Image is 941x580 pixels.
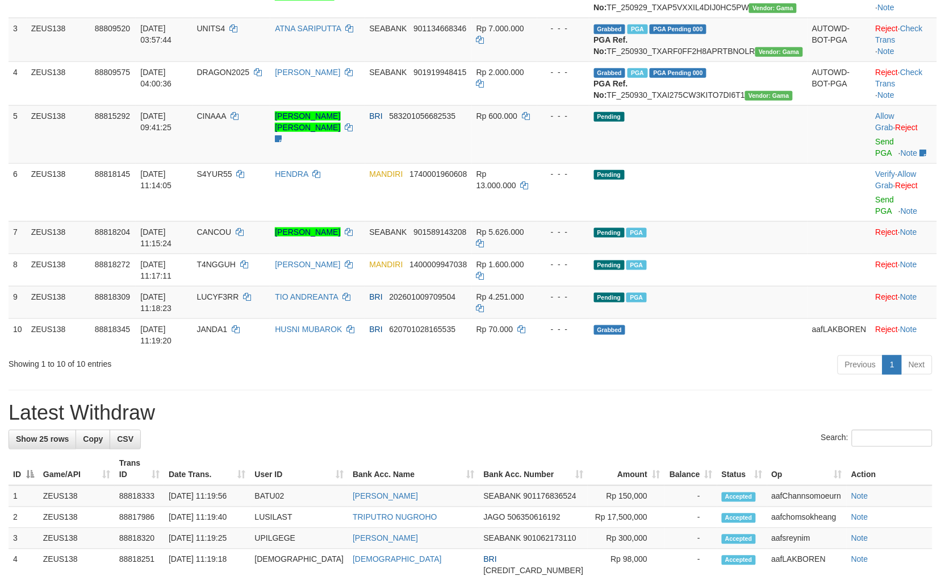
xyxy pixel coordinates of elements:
[275,227,340,237] a: [PERSON_NAME]
[413,68,466,77] span: Copy 901919948415 to clipboard
[876,111,896,132] span: ·
[722,492,756,502] span: Accepted
[95,227,130,237] span: 88818204
[140,292,172,313] span: [DATE] 11:18:23
[9,254,27,286] td: 8
[39,453,115,486] th: Game/API: activate to sort column ascending
[767,528,847,549] td: aafsreynim
[722,535,756,544] span: Accepted
[197,68,250,77] span: DRAGON2025
[589,18,808,61] td: TF_250930_TXARF0FF2H8APRTBNOLR
[594,24,626,34] span: Grabbed
[876,137,894,158] a: Send PGA
[9,105,27,163] td: 5
[164,486,250,507] td: [DATE] 11:19:56
[508,513,561,522] span: Copy 506350616192 to clipboard
[871,318,937,351] td: ·
[594,228,625,238] span: Pending
[9,528,39,549] td: 3
[115,453,164,486] th: Trans ID: activate to sort column ascending
[95,68,130,77] span: 88809575
[140,227,172,248] span: [DATE] 11:15:24
[896,123,918,132] a: Reject
[476,68,524,77] span: Rp 2.000.000
[876,68,923,88] a: Check Trans
[542,291,585,303] div: - - -
[76,430,110,449] a: Copy
[821,430,932,447] label: Search:
[9,453,39,486] th: ID: activate to sort column descending
[9,18,27,61] td: 3
[594,68,626,78] span: Grabbed
[808,18,871,61] td: AUTOWD-BOT-PGA
[390,292,456,301] span: Copy 202601009709504 to clipboard
[9,402,932,425] h1: Latest Withdraw
[275,325,342,334] a: HUSNI MUBAROK
[197,227,232,237] span: CANCOU
[542,23,585,34] div: - - -
[767,507,847,528] td: aafchomsokheang
[767,453,847,486] th: Op: activate to sort column ascending
[650,24,706,34] span: PGA Pending
[164,507,250,528] td: [DATE] 11:19:40
[594,112,625,122] span: Pending
[250,528,349,549] td: UPILGEGE
[871,163,937,221] td: · ·
[900,260,917,269] a: Note
[27,163,90,221] td: ZEUS138
[476,169,516,190] span: Rp 13.000.000
[370,169,403,179] span: MANDIRI
[524,534,576,543] span: Copy 901062173110 to clipboard
[871,254,937,286] td: ·
[876,24,898,33] a: Reject
[594,79,628,100] b: PGA Ref. No:
[542,324,585,335] div: - - -
[353,555,442,564] a: [DEMOGRAPHIC_DATA]
[901,206,918,216] a: Note
[871,221,937,254] td: ·
[476,260,524,269] span: Rp 1.600.000
[117,435,133,444] span: CSV
[275,292,338,301] a: TIO ANDREANTA
[838,355,883,375] a: Previous
[851,492,868,501] a: Note
[594,293,625,303] span: Pending
[876,111,894,132] a: Allow Grab
[250,486,349,507] td: BATU02
[588,486,664,507] td: Rp 150,000
[878,3,895,12] a: Note
[39,486,115,507] td: ZEUS138
[413,24,466,33] span: Copy 901134668346 to clipboard
[9,286,27,318] td: 9
[95,24,130,33] span: 88809520
[197,24,225,33] span: UNITS4
[275,169,308,179] a: HENDRA
[27,286,90,318] td: ZEUS138
[876,68,898,77] a: Reject
[140,325,172,345] span: [DATE] 11:19:20
[876,169,917,190] a: Allow Grab
[95,111,130,121] span: 88815292
[95,169,130,179] span: 88818145
[390,325,456,334] span: Copy 620701028165535 to clipboard
[594,260,625,270] span: Pending
[900,325,917,334] a: Note
[851,555,868,564] a: Note
[353,492,418,501] a: [PERSON_NAME]
[484,555,497,564] span: BRI
[140,68,172,88] span: [DATE] 04:00:36
[110,430,141,449] a: CSV
[370,68,407,77] span: SEABANK
[140,111,172,132] span: [DATE] 09:41:25
[588,453,664,486] th: Amount: activate to sort column ascending
[871,61,937,105] td: · ·
[476,227,524,237] span: Rp 5.626.000
[484,492,521,501] span: SEABANK
[896,181,918,190] a: Reject
[115,507,164,528] td: 88817986
[476,325,513,334] span: Rp 70.000
[140,169,172,190] span: [DATE] 11:14:05
[542,67,585,78] div: - - -
[348,453,479,486] th: Bank Acc. Name: activate to sort column ascending
[140,260,172,280] span: [DATE] 11:17:11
